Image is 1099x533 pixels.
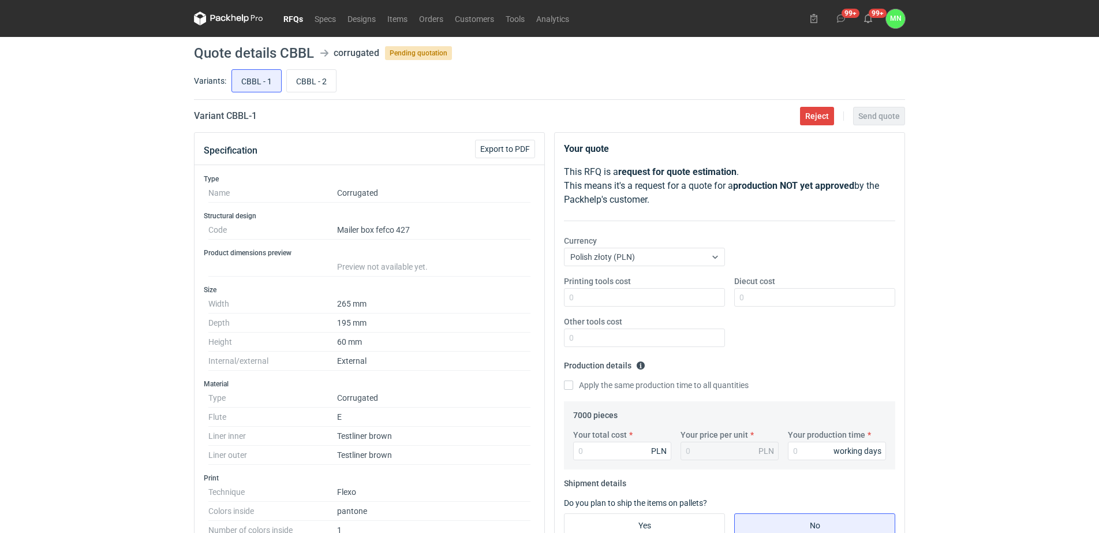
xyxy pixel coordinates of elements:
[337,427,530,446] dd: Testliner brown
[194,46,314,60] h1: Quote details CBBL
[309,12,342,25] a: Specs
[337,262,428,271] span: Preview not available yet.
[337,221,530,240] dd: Mailer box fefco 427
[337,446,530,465] dd: Testliner brown
[208,352,337,371] dt: Internal/external
[334,46,379,60] div: corrugated
[204,379,535,389] h3: Material
[204,174,535,184] h3: Type
[651,445,667,457] div: PLN
[733,180,854,191] strong: production NOT yet approved
[449,12,500,25] a: Customers
[832,9,850,28] button: 99+
[573,406,618,420] legend: 7000 pieces
[286,69,337,92] label: CBBL - 2
[734,275,775,287] label: Diecut cost
[208,314,337,333] dt: Depth
[208,295,337,314] dt: Width
[805,112,829,120] span: Reject
[208,408,337,427] dt: Flute
[788,442,886,460] input: 0
[194,75,226,87] label: Variants:
[208,446,337,465] dt: Liner outer
[208,483,337,502] dt: Technique
[337,502,530,521] dd: pantone
[886,9,905,28] button: MN
[573,442,671,460] input: 0
[231,69,282,92] label: CBBL - 1
[500,12,530,25] a: Tools
[564,275,631,287] label: Printing tools cost
[564,165,895,207] p: This RFQ is a . This means it's a request for a quote for a by the Packhelp's customer.
[194,12,263,25] svg: Packhelp Pro
[859,9,877,28] button: 99+
[204,211,535,221] h3: Structural design
[385,46,452,60] span: Pending quotation
[853,107,905,125] button: Send quote
[681,429,748,441] label: Your price per unit
[337,389,530,408] dd: Corrugated
[208,502,337,521] dt: Colors inside
[337,483,530,502] dd: Flexo
[758,445,774,457] div: PLN
[788,429,865,441] label: Your production time
[564,316,622,327] label: Other tools cost
[480,145,530,153] span: Export to PDF
[337,314,530,333] dd: 195 mm
[564,379,749,391] label: Apply the same production time to all quantities
[858,112,900,120] span: Send quote
[278,12,309,25] a: RFQs
[204,285,535,295] h3: Size
[570,252,635,262] span: Polish złoty (PLN)
[564,235,597,247] label: Currency
[564,143,609,154] strong: Your quote
[208,221,337,240] dt: Code
[573,429,627,441] label: Your total cost
[208,333,337,352] dt: Height
[564,474,626,488] legend: Shipment details
[337,352,530,371] dd: External
[564,498,707,508] label: Do you plan to ship the items on pallets?
[382,12,413,25] a: Items
[564,288,725,307] input: 0
[204,137,257,165] button: Specification
[337,184,530,203] dd: Corrugated
[208,427,337,446] dt: Liner inner
[800,107,834,125] button: Reject
[530,12,575,25] a: Analytics
[204,474,535,483] h3: Print
[342,12,382,25] a: Designs
[734,288,895,307] input: 0
[204,248,535,258] h3: Product dimensions preview
[475,140,535,158] button: Export to PDF
[564,356,645,370] legend: Production details
[833,445,881,457] div: working days
[337,333,530,352] dd: 60 mm
[618,166,737,177] strong: request for quote estimation
[194,109,257,123] h2: Variant CBBL - 1
[413,12,449,25] a: Orders
[208,389,337,408] dt: Type
[337,295,530,314] dd: 265 mm
[886,9,905,28] div: Małgorzata Nowotna
[208,184,337,203] dt: Name
[337,408,530,427] dd: E
[564,329,725,347] input: 0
